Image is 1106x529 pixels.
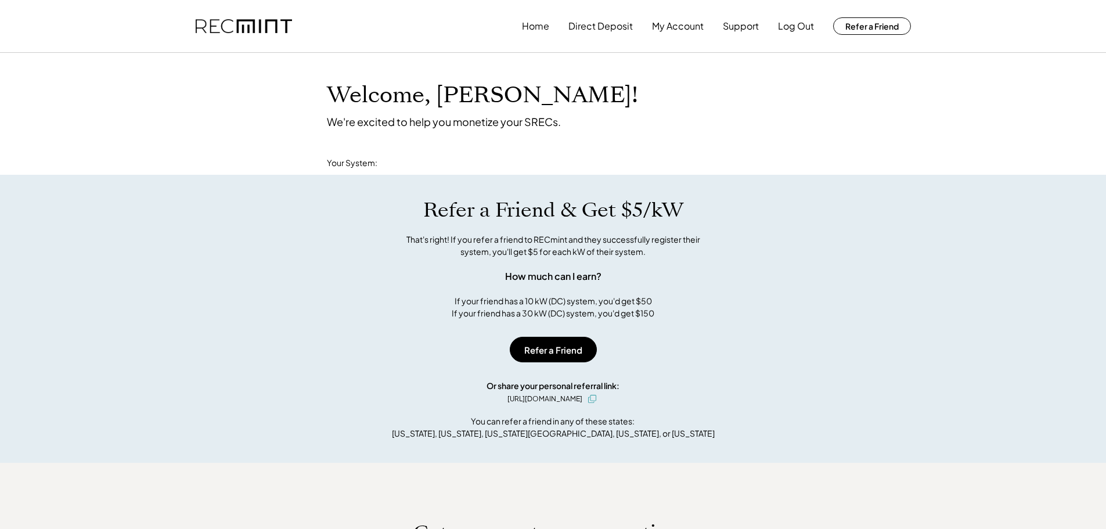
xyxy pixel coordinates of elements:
[392,415,715,440] div: You can refer a friend in any of these states: [US_STATE], [US_STATE], [US_STATE][GEOGRAPHIC_DATA...
[652,15,704,38] button: My Account
[507,394,582,404] div: [URL][DOMAIN_NAME]
[505,269,601,283] div: How much can I earn?
[778,15,814,38] button: Log Out
[510,337,597,362] button: Refer a Friend
[327,82,638,109] h1: Welcome, [PERSON_NAME]!
[327,157,377,169] div: Your System:
[394,233,713,258] div: That's right! If you refer a friend to RECmint and they successfully register their system, you'l...
[452,295,654,319] div: If your friend has a 10 kW (DC) system, you'd get $50 If your friend has a 30 kW (DC) system, you...
[723,15,759,38] button: Support
[522,15,549,38] button: Home
[423,198,683,222] h1: Refer a Friend & Get $5/kW
[196,19,292,34] img: recmint-logotype%403x.png
[487,380,619,392] div: Or share your personal referral link:
[327,115,561,128] div: We're excited to help you monetize your SRECs.
[568,15,633,38] button: Direct Deposit
[833,17,911,35] button: Refer a Friend
[585,392,599,406] button: click to copy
